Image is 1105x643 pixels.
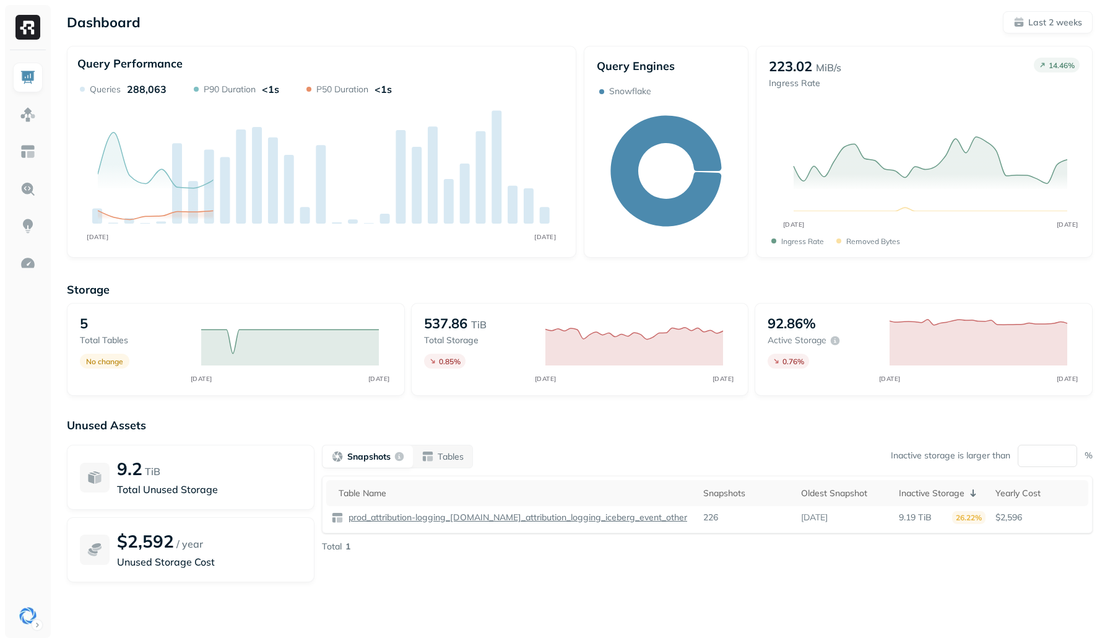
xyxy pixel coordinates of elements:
[703,512,718,523] p: 226
[80,315,88,332] p: 5
[801,488,889,499] div: Oldest Snapshot
[424,335,533,346] p: Total storage
[1056,221,1078,229] tspan: [DATE]
[1056,375,1078,383] tspan: [DATE]
[768,335,826,346] p: Active storage
[816,60,841,75] p: MiB/s
[20,144,36,160] img: Asset Explorer
[609,85,651,97] p: Snowflake
[262,83,279,95] p: <1s
[899,488,964,499] p: Inactive Storage
[117,530,174,552] p: $2,592
[347,451,391,463] p: Snapshots
[1049,61,1075,70] p: 14.46 %
[703,488,791,499] div: Snapshots
[20,107,36,123] img: Assets
[331,512,344,524] img: table
[1003,11,1093,33] button: Last 2 weeks
[899,512,932,523] p: 9.19 TiB
[995,488,1083,499] div: Yearly Cost
[15,15,40,40] img: Ryft
[145,464,160,479] p: TiB
[20,181,36,197] img: Query Explorer
[67,282,1093,297] p: Storage
[375,83,392,95] p: <1s
[345,541,350,553] p: 1
[769,77,841,89] p: Ingress Rate
[77,56,183,71] p: Query Performance
[20,255,36,271] img: Optimization
[534,233,556,240] tspan: [DATE]
[891,450,1010,461] p: Inactive storage is larger than
[1028,17,1082,28] p: Last 2 weeks
[782,221,804,229] tspan: [DATE]
[204,84,256,95] p: P90 Duration
[768,315,816,332] p: 92.86%
[87,233,108,240] tspan: [DATE]
[339,488,693,499] div: Table Name
[80,335,189,346] p: Total tables
[769,58,812,75] p: 223.02
[90,84,121,95] p: Queries
[1085,450,1093,461] p: %
[191,375,212,383] tspan: [DATE]
[117,554,301,569] p: Unused Storage Cost
[316,84,368,95] p: P50 Duration
[712,375,734,383] tspan: [DATE]
[995,512,1083,523] p: $2,596
[368,375,390,383] tspan: [DATE]
[67,418,1093,432] p: Unused Assets
[534,375,556,383] tspan: [DATE]
[117,458,142,479] p: 9.2
[781,237,824,246] p: Ingress Rate
[846,237,900,246] p: Removed bytes
[439,357,461,366] p: 0.85 %
[471,317,487,332] p: TiB
[117,482,301,497] p: Total Unused Storage
[952,511,986,524] p: 26.22%
[878,375,900,383] tspan: [DATE]
[176,536,203,551] p: / year
[597,59,735,73] p: Query Engines
[322,541,342,553] p: Total
[20,69,36,85] img: Dashboard
[438,451,464,463] p: Tables
[424,315,467,332] p: 537.86
[346,512,687,523] p: prod_attribution-logging_[DOMAIN_NAME]_attribution_logging_iceberg_event_other
[782,357,804,366] p: 0.76 %
[127,83,167,95] p: 288,063
[801,512,828,523] p: [DATE]
[67,14,141,31] p: Dashboard
[86,357,123,366] p: No change
[19,607,37,624] img: Singular
[344,512,687,523] a: prod_attribution-logging_[DOMAIN_NAME]_attribution_logging_iceberg_event_other
[20,218,36,234] img: Insights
